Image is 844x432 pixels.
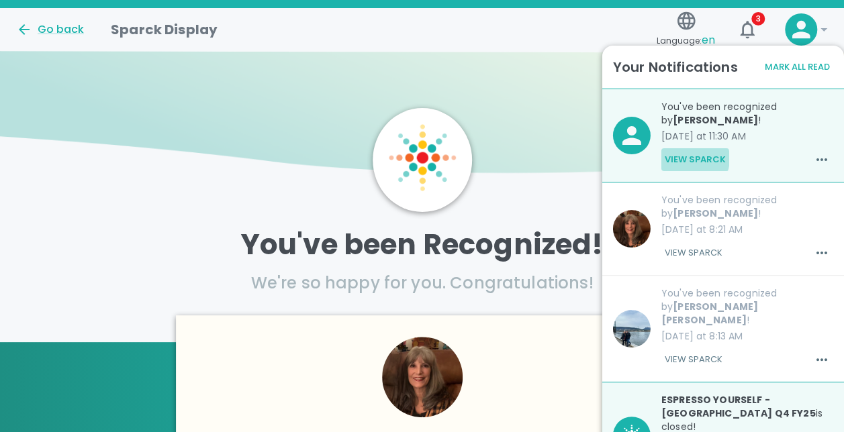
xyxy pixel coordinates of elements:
[702,32,715,48] span: en
[382,337,463,417] img: Picture of Louann VanVoorhis
[661,100,833,127] p: You've been recognized by !
[661,329,833,343] p: [DATE] at 8:13 AM
[613,210,651,248] img: blob
[661,148,729,171] button: View Sparck
[16,21,84,38] button: Go back
[673,207,758,220] b: [PERSON_NAME]
[661,241,726,264] button: View Sparck
[661,193,833,220] p: You've been recognized by !
[661,223,833,236] p: [DATE] at 8:21 AM
[661,393,816,420] b: ESPRESSO YOURSELF - [GEOGRAPHIC_DATA] Q4 FY25
[661,286,833,327] p: You've been recognized by !
[657,32,715,50] span: Language:
[389,124,456,191] img: Sparck logo
[111,19,218,40] h1: Sparck Display
[613,310,651,347] img: blob
[661,300,758,327] b: [PERSON_NAME] [PERSON_NAME]
[761,57,833,78] button: Mark All Read
[651,6,720,54] button: Language:en
[731,13,763,46] button: 3
[661,348,726,371] button: View Sparck
[661,129,833,143] p: [DATE] at 11:30 AM
[673,113,758,127] b: [PERSON_NAME]
[613,56,738,78] h6: Your Notifications
[751,12,765,25] span: 3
